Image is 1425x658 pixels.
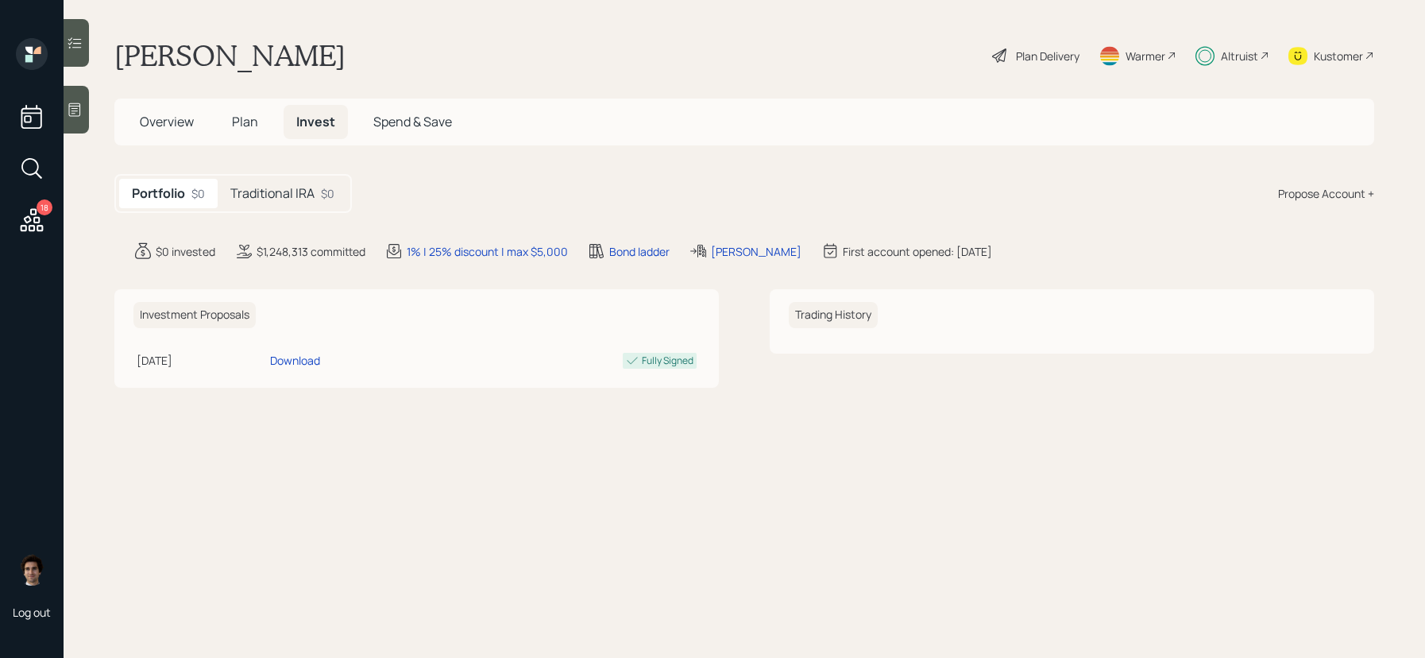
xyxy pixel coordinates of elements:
div: $0 [191,185,205,202]
div: Altruist [1221,48,1258,64]
img: harrison-schaefer-headshot-2.png [16,554,48,586]
div: $1,248,313 committed [257,243,365,260]
div: $0 [321,185,334,202]
h1: [PERSON_NAME] [114,38,346,73]
div: Propose Account + [1278,185,1374,202]
div: Bond ladder [609,243,670,260]
div: [PERSON_NAME] [711,243,801,260]
h5: Portfolio [132,186,185,201]
div: Download [270,352,320,369]
span: Invest [296,113,335,130]
span: Plan [232,113,258,130]
h5: Traditional IRA [230,186,315,201]
h6: Investment Proposals [133,302,256,328]
div: Warmer [1126,48,1165,64]
div: $0 invested [156,243,215,260]
div: Kustomer [1314,48,1363,64]
div: First account opened: [DATE] [843,243,992,260]
div: 1% | 25% discount | max $5,000 [407,243,568,260]
div: Fully Signed [642,354,693,368]
div: 18 [37,199,52,215]
h6: Trading History [789,302,878,328]
span: Spend & Save [373,113,452,130]
div: Log out [13,605,51,620]
span: Overview [140,113,194,130]
div: Plan Delivery [1016,48,1079,64]
div: [DATE] [137,352,264,369]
